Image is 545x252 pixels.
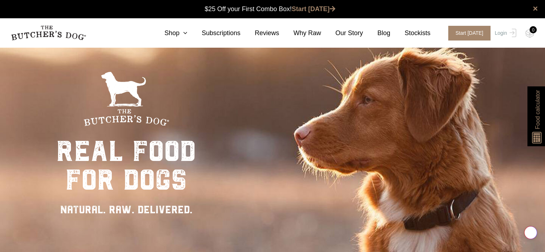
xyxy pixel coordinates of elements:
[493,26,516,41] a: Login
[56,137,196,194] div: real food for dogs
[390,28,430,38] a: Stockists
[150,28,187,38] a: Shop
[448,26,491,41] span: Start [DATE]
[533,4,538,13] a: close
[525,29,534,38] img: TBD_Cart-Empty.png
[279,28,321,38] a: Why Raw
[240,28,279,38] a: Reviews
[292,5,335,13] a: Start [DATE]
[56,201,196,218] div: NATURAL. RAW. DELIVERED.
[441,26,493,41] a: Start [DATE]
[363,28,390,38] a: Blog
[533,90,542,129] span: Food calculator
[187,28,240,38] a: Subscriptions
[321,28,363,38] a: Our Story
[530,26,537,33] div: 0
